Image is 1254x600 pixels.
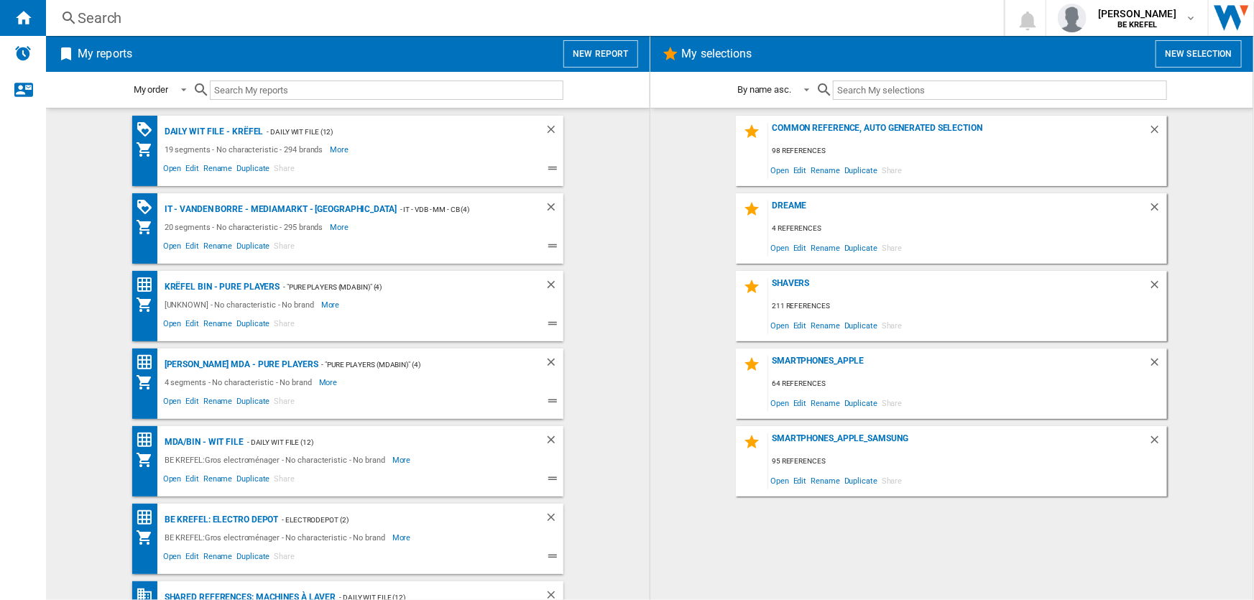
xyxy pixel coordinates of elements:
span: More [392,529,413,546]
span: Open [161,472,184,489]
span: Open [768,160,791,180]
span: Duplicate [234,162,272,179]
span: Open [161,239,184,257]
div: 4 references [768,220,1167,238]
div: Delete [545,356,563,374]
div: Price Matrix [136,354,161,371]
span: Duplicate [842,238,880,257]
div: By name asc. [737,84,791,95]
span: Open [768,393,791,412]
div: - "Pure Players (MDABIN)" (4) [280,278,515,296]
div: PROMOTIONS Matrix [136,198,161,216]
span: Share [880,315,905,335]
div: 20 segments - No characteristic - 295 brands [161,218,331,236]
div: Common reference, auto generated selection [768,123,1148,142]
span: Open [768,315,791,335]
div: IT - Vanden Borre - Mediamarkt - [GEOGRAPHIC_DATA] [161,200,397,218]
span: Rename [808,471,842,490]
span: Edit [183,239,201,257]
div: 64 references [768,375,1167,393]
span: Open [161,317,184,334]
div: BE KREFEL:Gros electroménager - No characteristic - No brand [161,529,392,546]
div: [UNKNOWN] - No characteristic - No brand [161,296,321,313]
span: Edit [183,162,201,179]
span: Rename [201,394,234,412]
span: Edit [791,471,809,490]
div: Search [78,8,967,28]
div: My Assortment [136,374,161,391]
span: Share [880,160,905,180]
span: Edit [183,550,201,567]
span: More [319,374,340,391]
div: 211 references [768,297,1167,315]
div: BE KREFEL:Gros electroménager - No characteristic - No brand [161,451,392,469]
div: - Daily WIT file (12) [263,123,515,141]
div: My Assortment [136,296,161,313]
span: Share [272,394,297,412]
span: Duplicate [842,160,880,180]
div: Shavers [768,278,1148,297]
div: 98 references [768,142,1167,160]
span: Open [161,550,184,567]
div: - Daily WIT file (12) [244,433,516,451]
span: Open [161,394,184,412]
span: Share [272,317,297,334]
div: 4 segments - No characteristic - No brand [161,374,319,391]
div: MDA/BIN - WIT file [161,433,244,451]
span: Edit [183,472,201,489]
div: 95 references [768,453,1167,471]
span: Open [768,238,791,257]
h2: My selections [679,40,755,68]
div: Delete [1148,200,1167,220]
div: Delete [545,278,563,296]
span: More [392,451,413,469]
span: Duplicate [842,393,880,412]
span: [PERSON_NAME] [1098,6,1176,21]
span: Share [880,393,905,412]
img: alerts-logo.svg [14,45,32,62]
span: Edit [791,315,809,335]
span: Rename [201,550,234,567]
div: Delete [545,200,563,218]
span: Duplicate [842,315,880,335]
img: profile.jpg [1058,4,1087,32]
div: Daily WIT file - Krëfel [161,123,264,141]
div: Delete [545,123,563,141]
div: BE KREFEL: Electro depot [161,511,279,529]
span: More [330,218,351,236]
button: New report [563,40,637,68]
div: My Assortment [136,218,161,236]
div: Price Matrix [136,509,161,527]
span: Duplicate [842,471,880,490]
span: Open [161,162,184,179]
b: BE KREFEL [1117,20,1157,29]
span: Share [272,162,297,179]
div: Price Matrix [136,431,161,449]
div: [PERSON_NAME] MDA - Pure Players [161,356,318,374]
button: New selection [1156,40,1242,68]
span: More [330,141,351,158]
span: More [321,296,342,313]
div: Delete [545,511,563,529]
div: Delete [545,433,563,451]
span: Edit [791,393,809,412]
div: Krëfel BIN - Pure Players [161,278,280,296]
div: Delete [1148,356,1167,375]
div: PROMOTIONS Matrix [136,121,161,139]
div: Smartphones_Apple_Samsung [768,433,1148,453]
span: Rename [808,315,842,335]
div: - "Pure Players (MDABIN)" (4) [318,356,516,374]
span: Rename [201,317,234,334]
div: My Assortment [136,141,161,158]
div: Delete [1148,433,1167,453]
div: - ElectroDepot (2) [278,511,515,529]
span: Share [272,239,297,257]
span: Rename [808,160,842,180]
input: Search My selections [833,80,1167,100]
div: - IT - Vdb - MM - CB (4) [397,200,516,218]
div: DREAME [768,200,1148,220]
div: My Assortment [136,529,161,546]
div: SMARTPHONES_APPLE [768,356,1148,375]
input: Search My reports [210,80,563,100]
span: Edit [791,238,809,257]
